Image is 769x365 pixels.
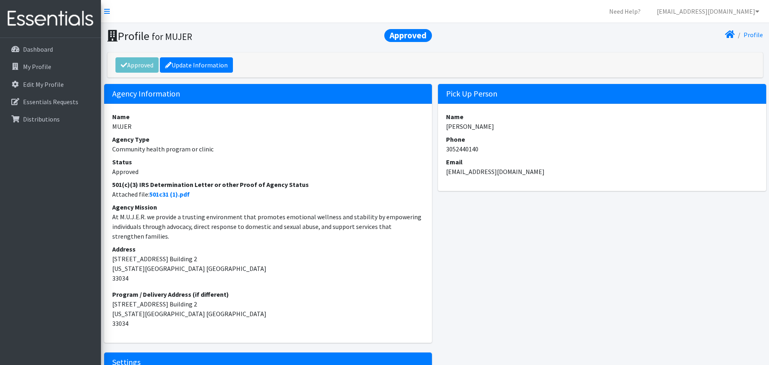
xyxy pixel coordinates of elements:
[112,245,136,253] strong: Address
[112,212,424,241] dd: At M.U.J.E.R. we provide a trusting environment that promotes emotional wellness and stability by...
[112,134,424,144] dt: Agency Type
[3,111,98,127] a: Distributions
[112,167,424,176] dd: Approved
[446,122,758,131] dd: [PERSON_NAME]
[650,3,766,19] a: [EMAIL_ADDRESS][DOMAIN_NAME]
[112,290,229,298] strong: Program / Delivery Address (if different)
[23,98,78,106] p: Essentials Requests
[112,144,424,154] dd: Community health program or clinic
[23,63,51,71] p: My Profile
[603,3,647,19] a: Need Help?
[438,84,766,104] h5: Pick Up Person
[3,59,98,75] a: My Profile
[446,167,758,176] dd: [EMAIL_ADDRESS][DOMAIN_NAME]
[112,122,424,131] dd: MUJER
[152,31,192,42] small: for MUJER
[446,144,758,154] dd: 3052440140
[744,31,763,39] a: Profile
[112,244,424,283] address: [STREET_ADDRESS] Building 2 [US_STATE][GEOGRAPHIC_DATA] [GEOGRAPHIC_DATA] 33034
[384,29,432,42] span: Approved
[112,112,424,122] dt: Name
[160,57,233,73] a: Update Information
[446,112,758,122] dt: Name
[23,45,53,53] p: Dashboard
[107,29,432,43] h1: Profile
[149,190,190,198] a: 501c31 (1).pdf
[23,115,60,123] p: Distributions
[446,134,758,144] dt: Phone
[3,94,98,110] a: Essentials Requests
[112,202,424,212] dt: Agency Mission
[112,189,424,199] dd: Attached file:
[3,5,98,32] img: HumanEssentials
[3,41,98,57] a: Dashboard
[112,289,424,328] address: [STREET_ADDRESS] Building 2 [US_STATE][GEOGRAPHIC_DATA] [GEOGRAPHIC_DATA] 33034
[104,84,432,104] h5: Agency Information
[446,157,758,167] dt: Email
[3,76,98,92] a: Edit My Profile
[23,80,64,88] p: Edit My Profile
[112,157,424,167] dt: Status
[112,180,424,189] dt: 501(c)(3) IRS Determination Letter or other Proof of Agency Status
